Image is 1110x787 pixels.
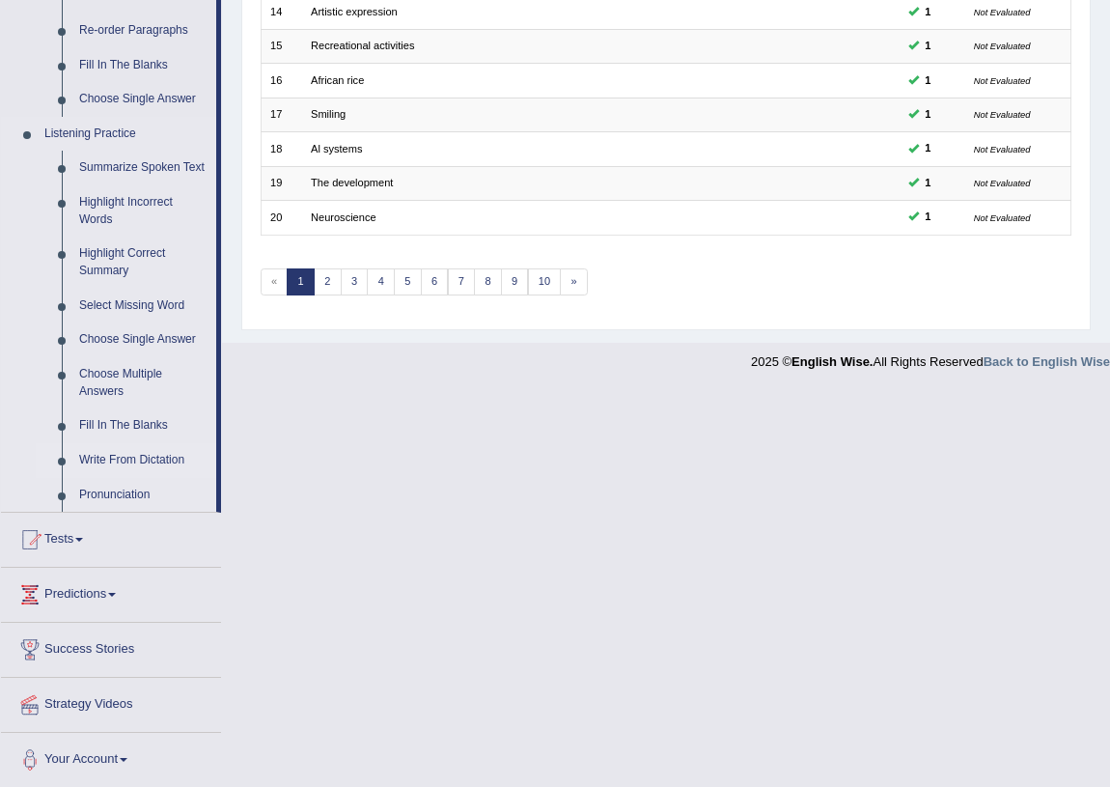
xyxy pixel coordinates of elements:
a: Highlight Correct Summary [70,237,216,288]
a: Fill In The Blanks [70,408,216,443]
span: You can still take this question [919,72,937,90]
td: 17 [261,98,302,131]
a: Your Account [1,733,221,781]
td: 16 [261,64,302,98]
a: Listening Practice [36,117,216,152]
a: 3 [341,268,369,295]
a: The development [311,177,393,188]
a: 4 [367,268,395,295]
span: You can still take this question [919,140,937,157]
td: 19 [261,166,302,200]
span: You can still take this question [919,175,937,192]
a: 8 [474,268,502,295]
a: 2 [314,268,342,295]
small: Not Evaluated [974,178,1031,188]
a: Re-order Paragraphs [70,14,216,48]
div: 2025 © All Rights Reserved [751,343,1110,371]
a: 5 [394,268,422,295]
a: Success Stories [1,623,221,671]
span: You can still take this question [919,209,937,226]
a: 6 [421,268,449,295]
a: Recreational activities [311,40,414,51]
strong: English Wise. [791,354,873,369]
a: Highlight Incorrect Words [70,185,216,237]
a: Al systems [311,143,362,155]
a: 9 [501,268,529,295]
a: Select Missing Word [70,289,216,323]
span: « [261,268,289,295]
a: 1 [287,268,315,295]
td: 18 [261,132,302,166]
a: Predictions [1,568,221,616]
small: Not Evaluated [974,75,1031,86]
a: Pronunciation [70,478,216,513]
a: Write From Dictation [70,443,216,478]
a: Back to English Wise [984,354,1110,369]
a: Fill In The Blanks [70,48,216,83]
span: You can still take this question [919,4,937,21]
a: 10 [528,268,562,295]
small: Not Evaluated [974,7,1031,17]
a: Choose Single Answer [70,323,216,357]
small: Not Evaluated [974,41,1031,51]
a: Choose Multiple Answers [70,357,216,408]
small: Not Evaluated [974,144,1031,155]
a: Artistic expression [311,6,398,17]
a: » [560,268,588,295]
a: Smiling [311,108,346,120]
a: Choose Single Answer [70,82,216,117]
a: Strategy Videos [1,678,221,726]
span: You can still take this question [919,106,937,124]
a: African rice [311,74,364,86]
td: 20 [261,201,302,235]
small: Not Evaluated [974,212,1031,223]
a: Tests [1,513,221,561]
td: 15 [261,29,302,63]
a: Neuroscience [311,211,376,223]
a: Summarize Spoken Text [70,151,216,185]
span: You can still take this question [919,38,937,55]
a: 7 [448,268,476,295]
small: Not Evaluated [974,109,1031,120]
